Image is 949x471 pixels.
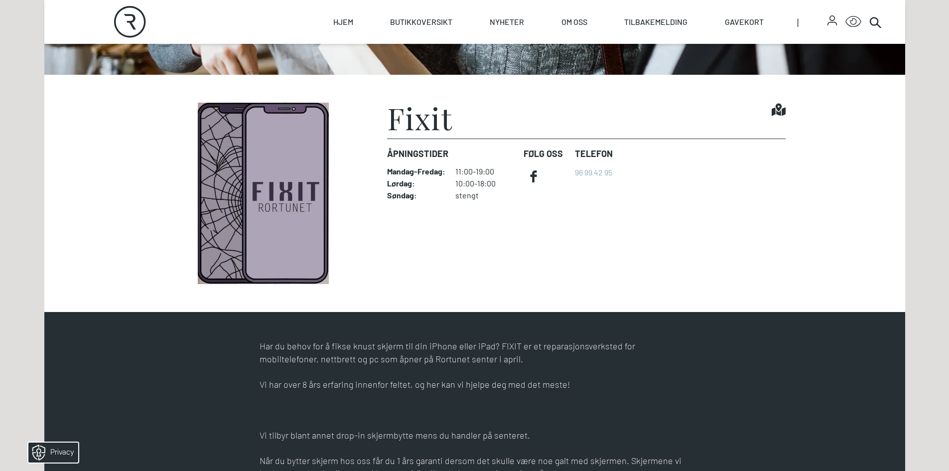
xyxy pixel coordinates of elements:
dt: Åpningstider [387,147,516,160]
dt: Mandag - Fredag : [387,166,445,176]
dd: 10:00-18:00 [455,178,516,188]
div: © Mappedin [828,220,852,226]
button: Open Accessibility Menu [845,14,861,30]
details: Attribution [825,219,861,226]
iframe: Manage Preferences [10,439,91,466]
dt: Søndag : [387,190,445,200]
a: 96 99 42 95 [575,167,612,177]
dd: 11:00-19:00 [455,166,516,176]
dt: Telefon [575,147,613,160]
dd: stengt [455,190,516,200]
h1: Fixit [387,103,453,133]
dt: FØLG OSS [524,147,567,160]
a: facebook [524,166,543,186]
dt: Lørdag : [387,178,445,188]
